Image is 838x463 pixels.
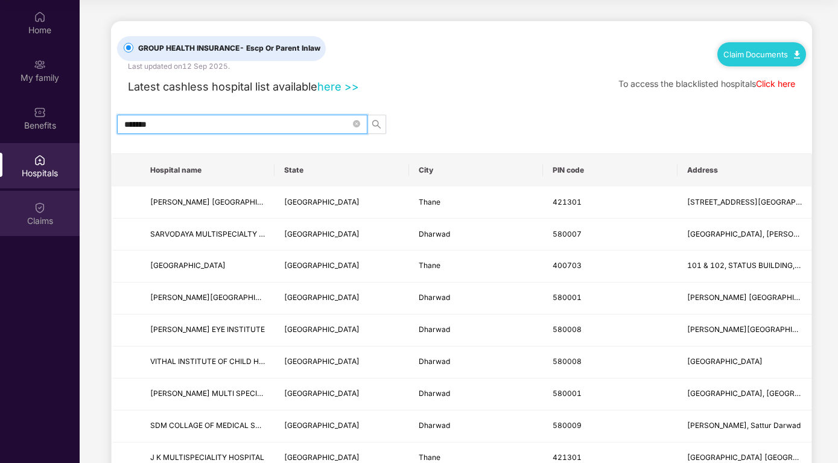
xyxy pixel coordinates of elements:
[553,197,582,206] span: 421301
[150,197,287,206] span: [PERSON_NAME] [GEOGRAPHIC_DATA]
[141,410,275,442] td: SDM COLLAGE OF MEDICAL SCIENCE AND HOSPITAL
[284,389,360,398] span: [GEOGRAPHIC_DATA]
[678,219,811,251] td: KALGHATAGI ROAD, GIRI NAGAR
[419,389,450,398] span: Dharwad
[687,421,801,430] span: [PERSON_NAME], Sattur Darwad
[419,325,450,334] span: Dharwad
[141,315,275,346] td: M M JOSHI EYE INSTITUTE
[275,187,408,219] td: Maharashtra
[275,219,408,251] td: Karnataka
[678,315,811,346] td: Someshwar Heights, Opp DHO Office, Near Old DSP Circle
[141,378,275,410] td: SHREEYA MULTI SPECIALITY HOSPITAL
[141,251,275,283] td: VENUS HOSPITAL
[553,453,582,462] span: 421301
[678,187,811,219] td: Rutu River View Estate, Building No.5 , Adharwadi Road, Near K.M. Agrawal College
[409,346,543,378] td: Dharwad
[419,357,450,366] span: Dharwad
[687,357,763,366] span: [GEOGRAPHIC_DATA]
[275,315,408,346] td: Karnataka
[353,119,360,130] span: close-circle
[284,453,360,462] span: [GEOGRAPHIC_DATA]
[284,229,360,238] span: [GEOGRAPHIC_DATA]
[150,229,433,238] span: SARVODAYA MULTISPECIALTY HOSPITAL FERTILITY IVF AND RESEARCH CENTER
[240,43,320,53] span: - Escp Or Parent Inlaw
[723,49,800,59] a: Claim Documents
[553,293,582,302] span: 580001
[150,421,337,430] span: SDM COLLAGE OF MEDICAL SCIENCE AND HOSPITAL
[284,421,360,430] span: [GEOGRAPHIC_DATA]
[150,165,265,175] span: Hospital name
[275,346,408,378] td: Karnataka
[409,219,543,251] td: Dharwad
[409,154,543,187] th: City
[34,202,46,214] img: svg+xml;base64,PHN2ZyBpZD0iQ2xhaW0iIHhtbG5zPSJodHRwOi8vd3d3LnczLm9yZy8yMDAwL3N2ZyIgd2lkdGg9IjIwIi...
[553,357,582,366] span: 580008
[128,80,317,93] span: Latest cashless hospital list available
[150,293,285,302] span: [PERSON_NAME][GEOGRAPHIC_DATA]
[150,325,265,334] span: [PERSON_NAME] EYE INSTITUTE
[150,453,264,462] span: J K MULTISPECIALITY HOSPITAL
[419,261,440,270] span: Thane
[678,410,811,442] td: Manju Shree Nagar, Sattur Darwad
[543,154,677,187] th: PIN code
[353,120,360,127] span: close-circle
[553,389,582,398] span: 580001
[128,61,230,72] div: Last updated on 12 Sep 2025 .
[409,187,543,219] td: Thane
[34,11,46,23] img: svg+xml;base64,PHN2ZyBpZD0iSG9tZSIgeG1sbnM9Imh0dHA6Ly93d3cudzMub3JnLzIwMDAvc3ZnIiB3aWR0aD0iMjAiIG...
[419,293,450,302] span: Dharwad
[317,80,359,93] a: here >>
[34,59,46,71] img: svg+xml;base64,PHN2ZyB3aWR0aD0iMjAiIGhlaWdodD0iMjAiIHZpZXdCb3g9IjAgMCAyMCAyMCIgZmlsbD0ibm9uZSIgeG...
[678,154,811,187] th: Address
[419,421,450,430] span: Dharwad
[284,197,360,206] span: [GEOGRAPHIC_DATA]
[284,261,360,270] span: [GEOGRAPHIC_DATA]
[553,229,582,238] span: 580007
[678,378,811,410] td: Irkal Complex, P B Road
[409,315,543,346] td: Dharwad
[141,219,275,251] td: SARVODAYA MULTISPECIALTY HOSPITAL FERTILITY IVF AND RESEARCH CENTER
[367,115,386,134] button: search
[275,410,408,442] td: Karnataka
[409,283,543,315] td: Dharwad
[141,154,275,187] th: Hospital name
[409,251,543,283] td: Thane
[409,378,543,410] td: Dharwad
[794,51,800,59] img: svg+xml;base64,PHN2ZyB4bWxucz0iaHR0cDovL3d3dy53My5vcmcvMjAwMC9zdmciIHdpZHRoPSIxMC40IiBoZWlnaHQ9Ij...
[34,154,46,166] img: svg+xml;base64,PHN2ZyBpZD0iSG9zcGl0YWxzIiB4bWxucz0iaHR0cDovL3d3dy53My5vcmcvMjAwMC9zdmciIHdpZHRoPS...
[141,346,275,378] td: VITHAL INSTITUTE OF CHILD HEALTH AND SPECIALITY CENTRE
[150,357,373,366] span: VITHAL INSTITUTE OF CHILD HEALTH AND SPECIALITY CENTRE
[409,410,543,442] td: Dharwad
[553,261,582,270] span: 400703
[678,251,811,283] td: 101 & 102, STATUS BUILDING, AADHARWADI CHOWK
[34,106,46,118] img: svg+xml;base64,PHN2ZyBpZD0iQmVuZWZpdHMiIHhtbG5zPSJodHRwOi8vd3d3LnczLm9yZy8yMDAwL3N2ZyIgd2lkdGg9Ij...
[284,293,360,302] span: [GEOGRAPHIC_DATA]
[150,389,315,398] span: [PERSON_NAME] MULTI SPECIALITY HOSPITAL
[756,78,795,89] a: Click here
[553,325,582,334] span: 580008
[419,197,440,206] span: Thane
[150,261,226,270] span: [GEOGRAPHIC_DATA]
[687,165,802,175] span: Address
[678,283,811,315] td: Dr Jyothi Pudakalkatti Memorial Building , Koppad Keri Kamlapur
[141,187,275,219] td: Vedant Kalyan Hospital
[133,43,325,54] span: GROUP HEALTH INSURANCE
[284,325,360,334] span: [GEOGRAPHIC_DATA]
[419,453,440,462] span: Thane
[284,357,360,366] span: [GEOGRAPHIC_DATA]
[275,283,408,315] td: Karnataka
[275,154,408,187] th: State
[618,78,756,89] span: To access the blacklisted hospitals
[419,229,450,238] span: Dharwad
[141,283,275,315] td: AMAR JYOTHI HOSPITAL
[367,120,386,129] span: search
[275,251,408,283] td: Maharashtra
[275,378,408,410] td: Karnataka
[553,421,582,430] span: 580009
[678,346,811,378] td: Opposite District Court, PB Road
